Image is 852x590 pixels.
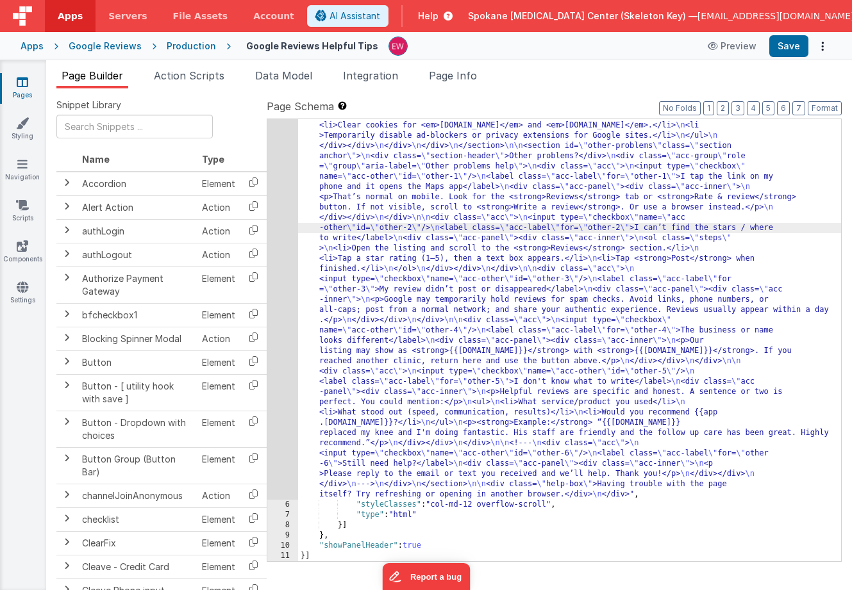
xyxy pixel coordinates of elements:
button: 1 [703,101,714,115]
span: Name [82,154,110,165]
iframe: Marker.io feedback button [382,563,470,590]
td: Button - Dropdown with choices [77,411,197,447]
span: Page Builder [62,69,123,82]
button: 4 [747,101,760,115]
button: 3 [731,101,744,115]
td: Action [197,219,240,243]
td: Alert Action [77,195,197,219]
div: Apps [21,40,44,53]
td: Button [77,350,197,374]
button: 7 [792,101,805,115]
td: Cleave - Credit Card [77,555,197,578]
td: ClearFix [77,531,197,555]
span: File Assets [173,10,228,22]
div: 10 [267,541,298,551]
td: Button - [ utility hook with save ] [77,374,197,411]
span: Action Scripts [154,69,224,82]
div: Production [167,40,216,53]
span: Snippet Library [56,99,121,111]
input: Search Snippets ... [56,115,213,138]
td: authLogin [77,219,197,243]
button: Preview [700,36,764,56]
td: Accordion [77,172,197,196]
button: Save [769,35,808,57]
div: 9 [267,530,298,541]
td: Action [197,243,240,266]
td: Action [197,195,240,219]
span: AI Assistant [330,10,380,22]
button: 6 [777,101,790,115]
td: Authorize Payment Gateway [77,266,197,303]
button: Format [808,101,842,115]
td: bfcheckbox1 [77,303,197,327]
div: 11 [267,551,298,561]
div: Google Reviews [69,40,142,53]
div: 7 [267,510,298,520]
span: Data Model [255,69,312,82]
h4: Google Reviews Helpful Tips [246,41,378,51]
td: Element [197,447,240,484]
button: AI Assistant [307,5,388,27]
span: Servers [108,10,147,22]
span: Integration [343,69,398,82]
td: Element [197,507,240,531]
td: Blocking Spinner Modal [77,327,197,350]
td: Element [197,411,240,447]
td: Element [197,531,240,555]
td: Element [197,266,240,303]
button: 5 [762,101,774,115]
td: Element [197,374,240,411]
img: daf6185105a2932719d0487c37da19b1 [389,37,407,55]
td: channelJoinAnonymous [77,484,197,507]
td: authLogout [77,243,197,266]
td: Element [197,555,240,578]
td: Element [197,350,240,374]
span: Page Info [429,69,477,82]
td: Action [197,484,240,507]
button: No Folds [659,101,701,115]
td: Button Group (Button Bar) [77,447,197,484]
span: Help [418,10,439,22]
span: Spokane [MEDICAL_DATA] Center (Skeleton Key) — [468,10,697,22]
button: 2 [717,101,729,115]
td: Element [197,303,240,327]
td: checklist [77,507,197,531]
span: Type [202,154,224,165]
button: Options [814,37,831,55]
div: 6 [267,500,298,510]
td: Element [197,172,240,196]
span: Page Schema [267,99,334,114]
span: Apps [58,10,83,22]
div: 8 [267,520,298,530]
td: Action [197,327,240,350]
